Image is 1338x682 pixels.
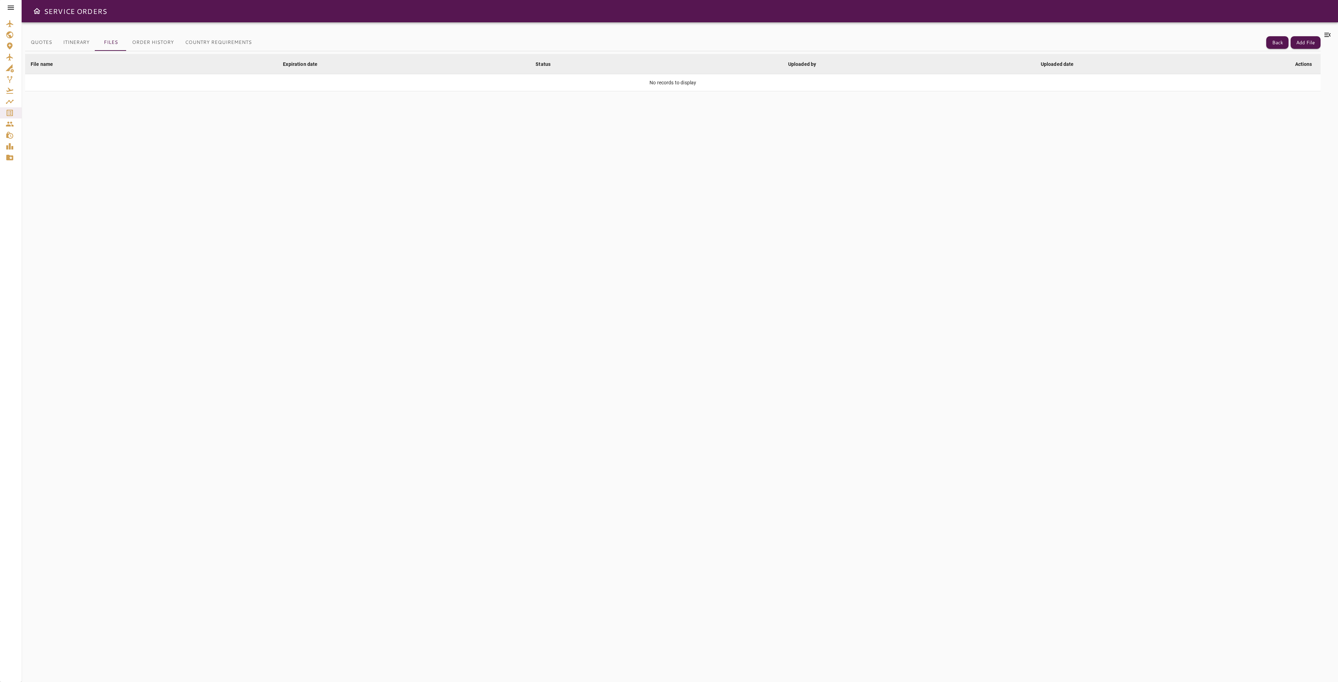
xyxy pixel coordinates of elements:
div: Expiration date [283,60,317,68]
span: Uploaded by [788,60,825,68]
button: Back [1266,36,1289,49]
button: Order History [126,34,179,51]
span: Status [536,60,560,68]
div: Uploaded date [1041,60,1074,68]
button: Open drawer [30,4,44,18]
span: Expiration date [283,60,326,68]
div: Uploaded by [788,60,816,68]
button: Country Requirements [179,34,257,51]
button: Files [95,34,126,51]
div: File name [31,60,53,68]
span: File name [31,60,62,68]
h6: SERVICE ORDERS [44,6,107,17]
button: Itinerary [57,34,95,51]
button: Add File [1291,36,1321,49]
div: Status [536,60,551,68]
div: basic tabs example [25,34,257,51]
td: No records to display [25,74,1321,91]
span: Uploaded date [1041,60,1083,68]
button: Quotes [25,34,57,51]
